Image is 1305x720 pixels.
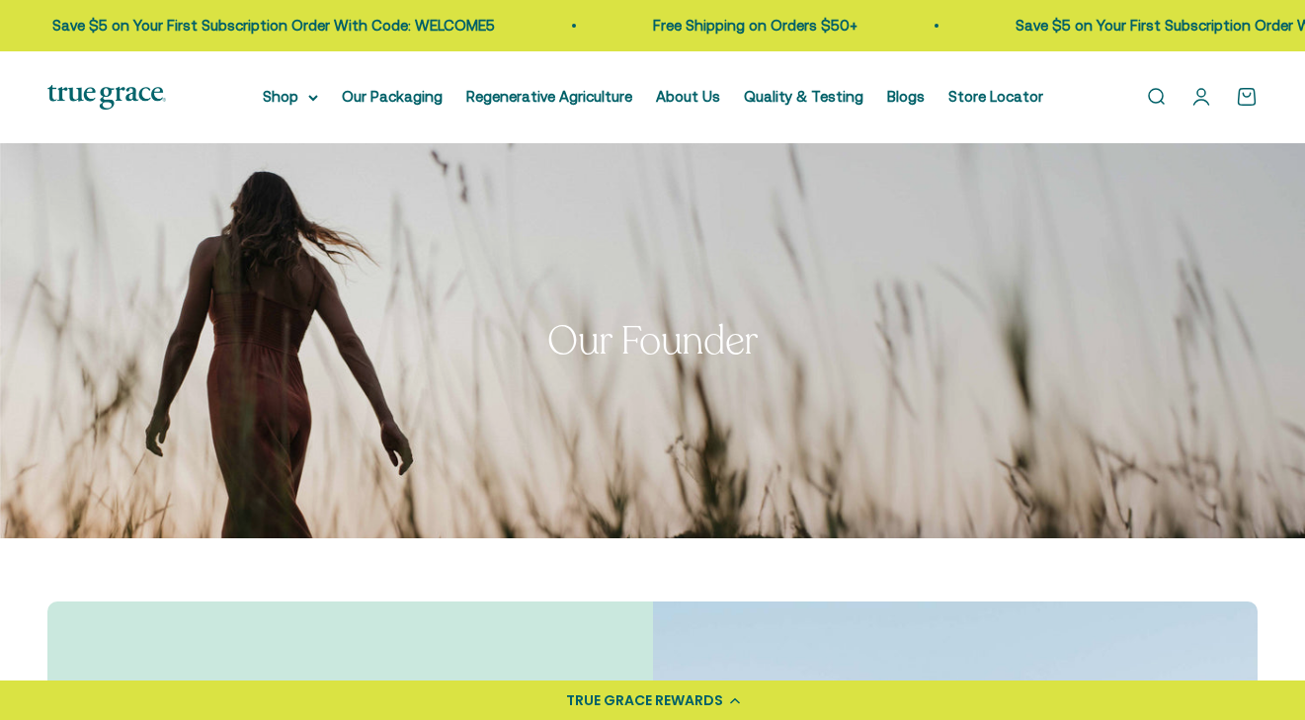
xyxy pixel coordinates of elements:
[566,690,723,711] div: TRUE GRACE REWARDS
[50,14,493,38] p: Save $5 on Your First Subscription Order With Code: WELCOME5
[263,85,318,109] summary: Shop
[744,88,863,105] a: Quality & Testing
[948,88,1043,105] a: Store Locator
[651,17,856,34] a: Free Shipping on Orders $50+
[342,88,443,105] a: Our Packaging
[887,88,925,105] a: Blogs
[547,314,758,367] split-lines: Our Founder
[466,88,632,105] a: Regenerative Agriculture
[656,88,720,105] a: About Us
